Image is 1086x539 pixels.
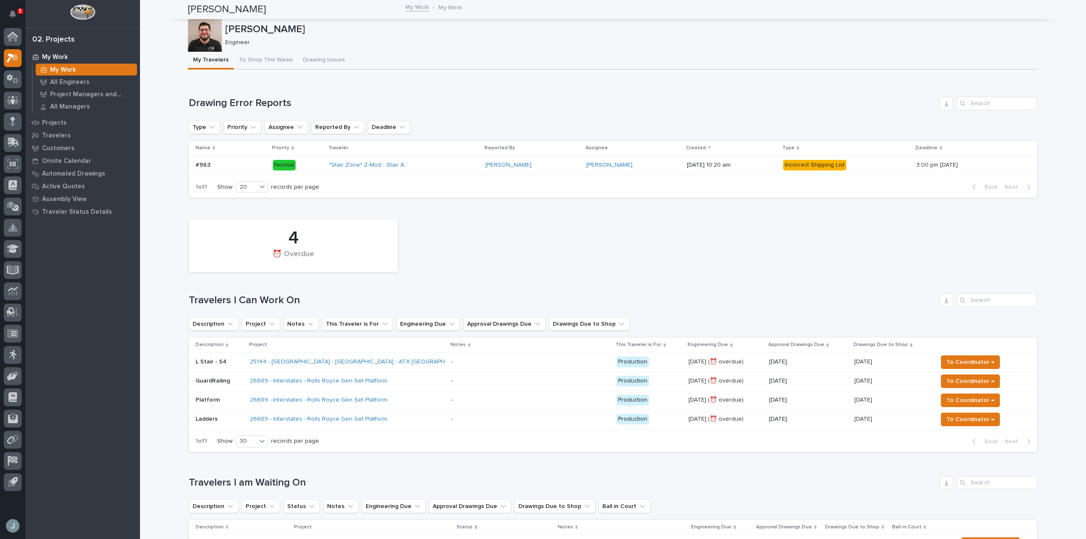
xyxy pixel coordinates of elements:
[616,340,661,349] p: This Traveler is For
[273,160,296,170] div: Normal
[189,431,214,452] p: 1 of 1
[311,120,364,134] button: Reported By
[463,317,546,331] button: Approval Drawings Due
[438,2,462,11] p: My Work
[189,177,214,198] p: 1 of 1
[203,228,383,249] div: 4
[234,52,298,70] button: To Shop This Week
[980,183,998,191] span: Back
[189,391,1037,410] tr: Platform26689 - Interstates - Rolls Royce Gen Set Platform - Production[DATE] (⏰ overdue)[DATE][D...
[756,522,812,532] p: Approval Drawings Due
[322,317,393,331] button: This Traveler is For
[957,293,1037,307] div: Search
[558,522,573,532] p: Notes
[19,8,22,14] p: 5
[271,184,319,191] p: records per page
[405,2,429,11] a: My Work
[188,52,234,70] button: My Travelers
[189,371,1037,391] tr: GuardRailing26689 - Interstates - Rolls Royce Gen Set Platform - Production[DATE] (⏰ overdue)[DAT...
[50,103,90,111] p: All Managers
[25,50,140,63] a: My Work
[42,157,91,165] p: Onsite Calendar
[854,395,874,404] p: [DATE]
[224,120,261,134] button: Priority
[217,438,232,445] p: Show
[689,397,762,404] p: [DATE] (⏰ overdue)
[25,142,140,154] a: Customers
[616,376,649,386] div: Production
[586,162,633,169] a: [PERSON_NAME]
[328,143,348,153] p: Traveler
[242,500,280,513] button: Project
[451,377,453,385] div: -
[485,162,532,169] a: [PERSON_NAME]
[915,143,938,153] p: Deadline
[250,377,387,385] a: 26689 - Interstates - Rolls Royce Gen Set Platform
[549,317,630,331] button: Drawings Due to Shop
[957,476,1037,489] div: Search
[1001,438,1037,445] button: Next
[33,101,140,112] a: All Managers
[368,120,410,134] button: Deadline
[854,340,908,349] p: Drawings Due to Shop
[769,377,848,385] p: [DATE]
[451,397,453,404] div: -
[217,184,232,191] p: Show
[189,156,1037,175] tr: #963#963 Normal*Stair Zone* Z-Mod - Stair A [PERSON_NAME] [PERSON_NAME] [DATE] 10:20 amIncorrect ...
[196,358,243,366] p: L Stair - S4
[782,143,795,153] p: Type
[242,317,280,331] button: Project
[688,340,728,349] p: Engineering Due
[941,355,1000,369] button: To Coordinator →
[196,377,243,385] p: GuardRailing
[362,500,425,513] button: Engineering Due
[980,438,998,445] span: Back
[689,416,762,423] p: [DATE] (⏰ overdue)
[689,377,762,385] p: [DATE] (⏰ overdue)
[196,397,243,404] p: Platform
[4,517,22,535] button: users-avatar
[196,340,224,349] p: Description
[484,143,515,153] p: Reported By
[946,357,994,367] span: To Coordinator →
[225,23,1035,36] p: [PERSON_NAME]
[236,183,257,192] div: 20
[916,160,960,169] p: 3:00 pm [DATE]
[50,78,90,86] p: All Engineers
[515,500,595,513] button: Drawings Due to Shop
[691,522,731,532] p: Engineering Due
[189,477,936,489] h1: Travelers I am Waiting On
[456,522,473,532] p: Status
[854,357,874,366] p: [DATE]
[616,395,649,405] div: Production
[892,522,921,532] p: Ball in Court
[196,160,212,169] p: #963
[329,162,404,169] a: *Stair Zone* Z-Mod - Stair A
[189,410,1037,429] tr: Ladders26689 - Interstates - Rolls Royce Gen Set Platform - Production[DATE] (⏰ overdue)[DATE][DA...
[42,195,87,203] p: Assembly View
[941,413,1000,426] button: To Coordinator →
[283,500,320,513] button: Status
[25,205,140,218] a: Traveler Status Details
[196,143,210,153] p: Name
[33,76,140,88] a: All Engineers
[946,395,994,405] span: To Coordinator →
[689,358,762,366] p: [DATE] (⏰ overdue)
[42,132,71,140] p: Travelers
[854,376,874,385] p: [DATE]
[196,416,243,423] p: Ladders
[189,97,936,109] h1: Drawing Error Reports
[33,64,140,75] a: My Work
[966,183,1001,191] button: Back
[769,397,848,404] p: [DATE]
[768,340,824,349] p: Approval Drawings Due
[323,500,358,513] button: Notes
[941,374,1000,388] button: To Coordinator →
[189,120,220,134] button: Type
[225,39,1032,46] p: Engineer
[42,183,85,190] p: Active Quotes
[265,120,308,134] button: Assignee
[25,180,140,193] a: Active Quotes
[769,416,848,423] p: [DATE]
[42,145,75,152] p: Customers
